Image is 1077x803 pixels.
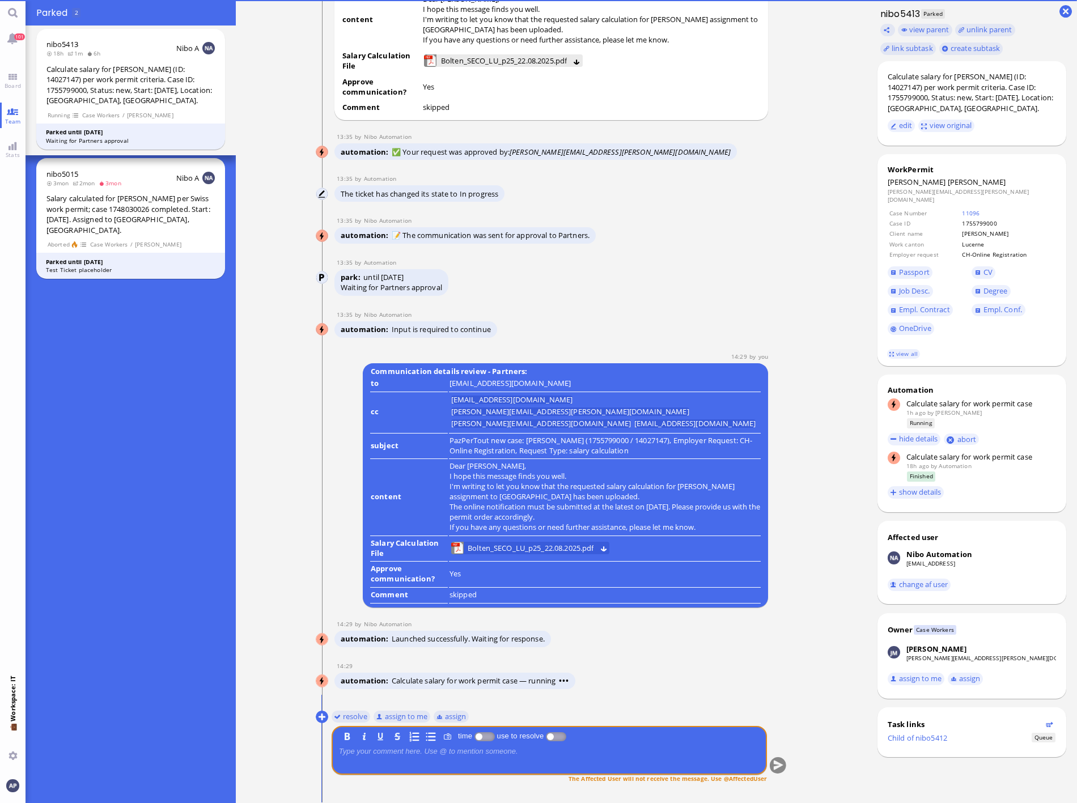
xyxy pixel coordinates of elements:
[877,7,921,20] h1: nibo5413
[355,258,364,266] span: by
[451,396,573,405] li: [EMAIL_ADDRESS][DOMAIN_NAME]
[888,322,935,335] a: OneDrive
[364,133,412,141] span: automation@nibo.ai
[961,229,1055,238] td: [PERSON_NAME]
[3,151,23,159] span: Stats
[889,240,961,249] td: Work canton
[962,209,980,217] a: 11096
[342,76,421,101] td: Approve communication?
[424,54,583,67] lob-view: Bolten_SECO_LU_p25_22.08.2025.pdf
[374,730,387,742] button: U
[341,634,392,644] span: automation
[364,175,396,182] span: automation@bluelakelegal.com
[888,188,1057,204] dd: [PERSON_NAME][EMAIL_ADDRESS][PERSON_NAME][DOMAIN_NAME]
[451,542,610,554] lob-view: Bolten_SECO_LU_p25_22.08.2025.pdf
[888,532,939,542] div: Affected user
[955,24,1015,36] button: unlink parent
[355,133,364,141] span: by
[906,644,966,654] div: [PERSON_NAME]
[888,285,933,298] a: Job Desc.
[927,409,934,417] span: by
[342,50,421,75] td: Salary Calculation File
[337,258,355,266] span: 13:35
[456,732,474,740] label: time
[889,229,961,238] td: Client name
[364,311,412,318] span: automation@nibo.ai
[961,250,1055,259] td: CH-Online Registration
[46,137,215,145] div: Waiting for Partners approval
[510,147,731,157] i: [PERSON_NAME][EMAIL_ADDRESS][PERSON_NAME][DOMAIN_NAME]
[948,673,983,685] button: assign
[566,675,569,686] span: •
[9,721,17,747] span: 💼 Workspace: IT
[341,282,442,292] div: Waiting for Partners approval
[880,24,895,36] button: Copy ticket nibo5413 link to clipboard
[73,179,99,187] span: 2mon
[316,324,329,336] img: Nibo Automation
[341,675,392,686] span: automation
[888,304,953,316] a: Empl. Contract
[423,102,450,112] span: skipped
[75,9,78,16] span: 2
[46,49,67,57] span: 18h
[6,779,19,792] img: You
[983,304,1022,315] span: Empl. Conf.
[316,271,329,284] img: Automation
[126,111,173,120] span: [PERSON_NAME]
[939,43,1003,55] button: create subtask
[130,240,133,249] span: /
[972,266,995,279] a: CV
[888,646,900,658] img: Janet Mathews
[921,9,945,19] span: Parked
[888,673,945,685] button: assign to me
[634,419,756,428] li: [EMAIL_ADDRESS][DOMAIN_NAME]
[337,175,355,182] span: 13:35
[392,147,731,157] span: ✅ Your request was approved by:
[450,471,760,502] p: I hope this message finds you well. I'm writing to let you know that the requested salary calcula...
[451,419,631,428] li: [PERSON_NAME][EMAIL_ADDRESS][DOMAIN_NAME]
[888,433,941,445] button: hide details
[888,177,946,187] span: [PERSON_NAME]
[46,266,215,274] div: Test Ticket placeholder
[391,730,404,742] button: S
[906,462,929,470] span: 18h ago
[569,774,767,782] span: The Affected User will not receive the message. Use @AffectedUser
[337,662,355,670] span: 14:29
[961,219,1055,228] td: 1755799000
[880,43,936,55] task-group-action-menu: link subtask
[46,169,78,179] a: nibo5015
[451,542,464,554] img: Bolten_SECO_LU_p25_22.08.2025.pdf
[316,188,329,201] img: Automation
[546,732,566,740] p-inputswitch: use to resolve
[892,43,933,53] span: link subtask
[370,460,448,536] td: content
[90,240,128,249] span: Case Workers
[82,111,120,120] span: Case Workers
[46,64,215,106] div: Calculate salary for [PERSON_NAME] (ID: 14027147) per work permit criteria. Case ID: 1755799000, ...
[441,54,567,67] span: Bolten_SECO_LU_p25_22.08.2025.pdf
[392,634,545,644] span: Launched successfully. Waiting for response.
[392,230,590,240] span: 📝 The communication was sent for approval to Partners.
[450,461,760,471] p: Dear [PERSON_NAME],
[888,551,900,564] img: Nibo Automation
[341,272,363,282] span: park
[381,272,404,282] span: [DATE]
[423,82,434,92] span: Yes
[369,364,529,379] b: Communication details review - Partners:
[341,189,498,199] span: The ticket has changed its state to In progress
[370,377,448,392] td: to
[474,732,495,740] p-inputswitch: Log time spent
[202,42,215,54] img: NA
[46,128,215,137] div: Parked until [DATE]
[907,471,935,481] span: Finished
[358,730,370,742] button: I
[450,378,571,388] runbook-parameter-view: [EMAIL_ADDRESS][DOMAIN_NAME]
[906,559,955,567] a: [EMAIL_ADDRESS]
[36,6,71,19] span: Parked
[749,352,758,360] span: by
[2,117,24,125] span: Team
[468,542,593,554] span: Bolten_SECO_LU_p25_22.08.2025.pdf
[573,57,580,65] button: Download Bolten_SECO_LU_p25_22.08.2025.pdf
[46,193,215,235] div: Salary calculated for [PERSON_NAME] per Swiss work permit; case 1748030026 completed. Start: [DAT...
[939,462,971,470] span: automation@bluelakelegal.com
